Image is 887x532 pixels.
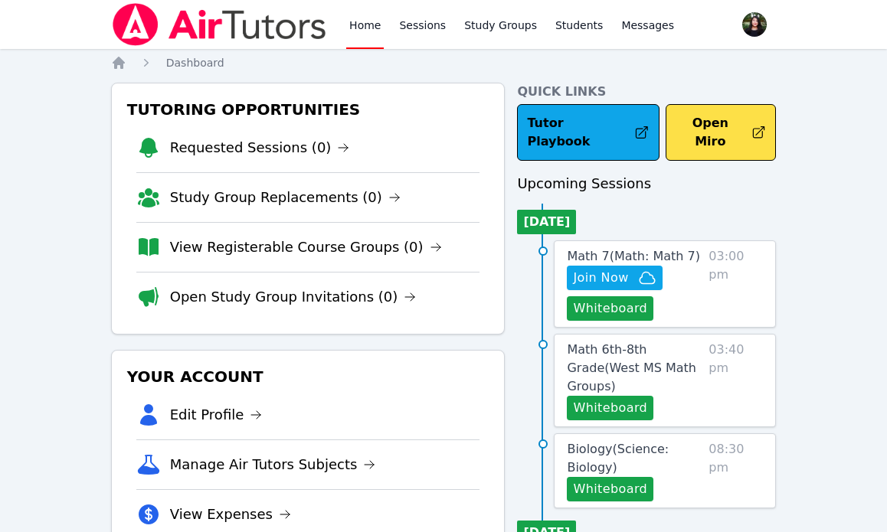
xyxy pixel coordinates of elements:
[567,341,702,396] a: Math 6th-8th Grade(West MS Math Groups)
[567,247,700,266] a: Math 7(Math: Math 7)
[170,137,350,158] a: Requested Sessions (0)
[517,210,576,234] li: [DATE]
[517,173,776,194] h3: Upcoming Sessions
[567,477,653,501] button: Whiteboard
[709,440,763,501] span: 08:30 pm
[709,341,763,420] span: 03:40 pm
[124,363,493,390] h3: Your Account
[517,104,660,161] a: Tutor Playbook
[166,55,224,70] a: Dashboard
[567,342,696,393] span: Math 6th-8th Grade ( West MS Math Groups )
[517,83,776,101] h4: Quick Links
[170,504,291,525] a: View Expenses
[111,55,777,70] nav: Breadcrumb
[666,104,776,161] button: Open Miro
[621,18,674,33] span: Messages
[170,404,263,426] a: Edit Profile
[567,442,669,475] span: Biology ( Science: Biology )
[166,57,224,69] span: Dashboard
[170,237,442,258] a: View Registerable Course Groups (0)
[567,249,700,263] span: Math 7 ( Math: Math 7 )
[567,396,653,420] button: Whiteboard
[170,286,417,308] a: Open Study Group Invitations (0)
[567,296,653,321] button: Whiteboard
[111,3,328,46] img: Air Tutors
[567,440,702,477] a: Biology(Science: Biology)
[567,266,662,290] button: Join Now
[709,247,763,321] span: 03:00 pm
[170,454,376,475] a: Manage Air Tutors Subjects
[170,187,401,208] a: Study Group Replacements (0)
[573,269,628,287] span: Join Now
[124,96,493,123] h3: Tutoring Opportunities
